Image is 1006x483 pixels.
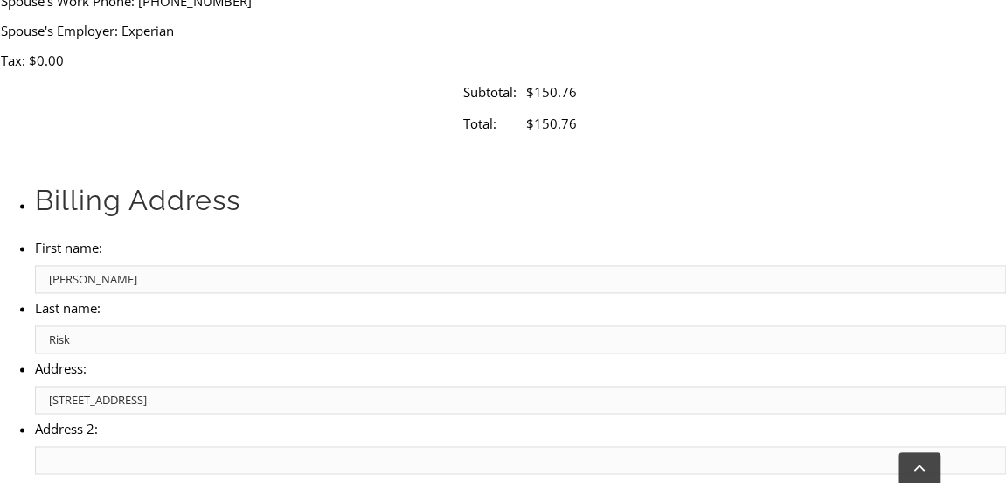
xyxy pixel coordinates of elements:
[35,360,87,377] label: Address:
[35,182,1006,219] h2: Billing Address
[35,299,101,317] label: Last name:
[525,76,587,108] td: $150.76
[35,420,98,437] label: Address 2:
[35,239,102,256] label: First name:
[462,76,525,108] td: Subtotal:
[462,108,525,139] td: Total:
[525,108,587,139] td: $150.76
